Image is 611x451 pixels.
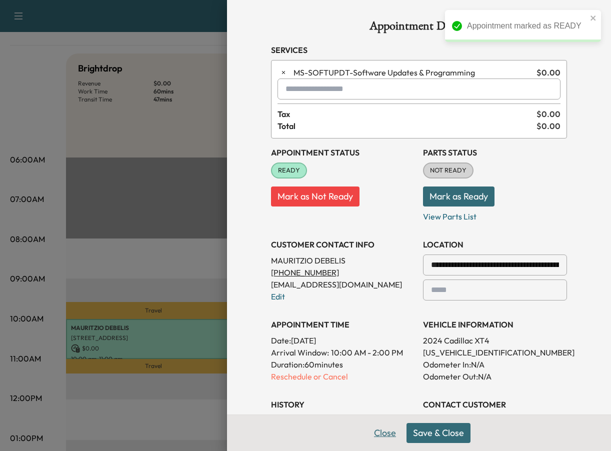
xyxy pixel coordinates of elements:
[406,423,470,443] button: Save & Close
[423,334,567,346] p: 2024 Cadillac XT4
[423,186,494,206] button: Mark as Ready
[424,165,472,175] span: NOT READY
[423,318,567,330] h3: VEHICLE INFORMATION
[423,146,567,158] h3: Parts Status
[423,370,567,382] p: Odometer Out: N/A
[590,14,597,22] button: close
[271,318,415,330] h3: APPOINTMENT TIME
[293,66,532,78] span: Software Updates & Programming
[271,370,415,382] p: Reschedule or Cancel
[271,291,285,301] a: Edit
[271,346,415,358] p: Arrival Window:
[423,358,567,370] p: Odometer In: N/A
[272,165,306,175] span: READY
[467,20,587,32] div: Appointment marked as READY
[423,206,567,222] p: View Parts List
[277,120,536,132] span: Total
[271,146,415,158] h3: Appointment Status
[367,423,402,443] button: Close
[423,398,567,410] h3: CONTACT CUSTOMER
[271,254,415,266] p: MAURITZIO DEBELIS
[271,334,415,346] p: Date: [DATE]
[271,358,415,370] p: Duration: 60 minutes
[536,120,560,132] span: $ 0.00
[423,346,567,358] p: [US_VEHICLE_IDENTIFICATION_NUMBER]
[271,267,347,277] a: [PHONE_NUMBER]
[536,108,560,120] span: $ 0.00
[271,186,359,206] button: Mark as Not Ready
[277,108,536,120] span: Tax
[271,278,415,290] p: [EMAIL_ADDRESS][DOMAIN_NAME]
[536,66,560,78] span: $ 0.00
[271,238,415,250] h3: CUSTOMER CONTACT INFO
[271,44,567,56] h3: Services
[423,238,567,250] h3: LOCATION
[331,346,403,358] span: 10:00 AM - 2:00 PM
[271,398,415,410] h3: History
[271,20,567,36] h1: Appointment Details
